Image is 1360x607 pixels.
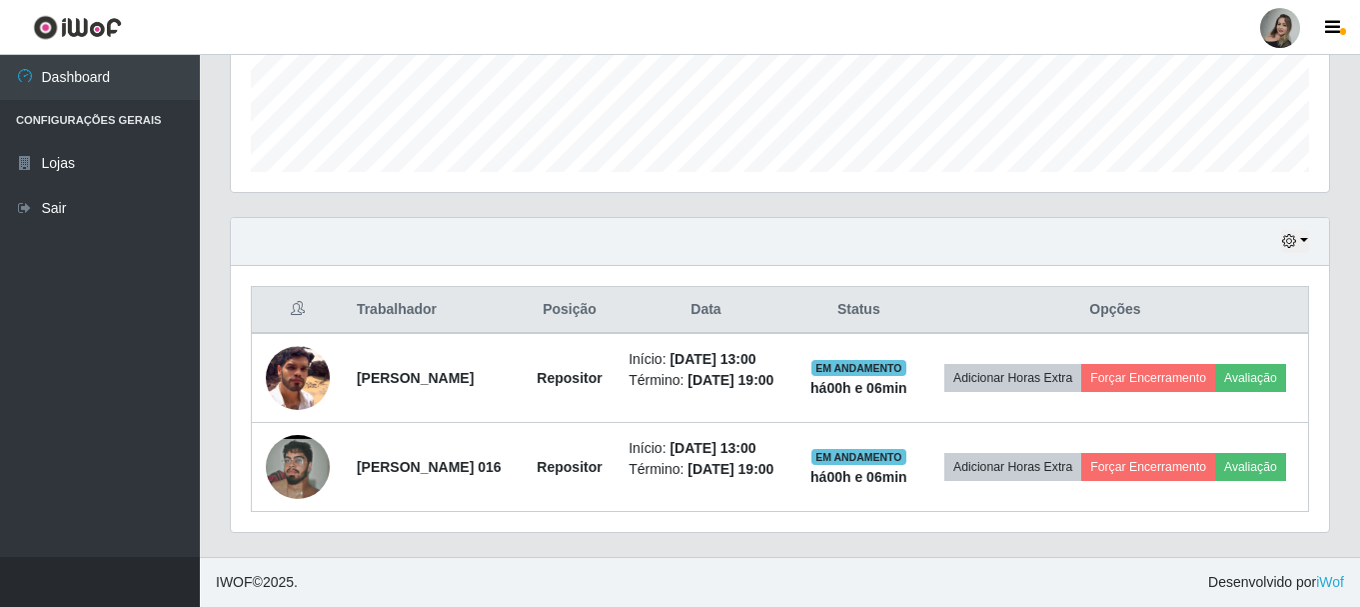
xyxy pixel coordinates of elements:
th: Status [795,287,922,334]
th: Trabalhador [345,287,523,334]
button: Adicionar Horas Extra [944,453,1081,481]
strong: [PERSON_NAME] [357,370,474,386]
span: IWOF [216,574,253,590]
strong: há 00 h e 06 min [810,469,907,485]
button: Forçar Encerramento [1081,453,1215,481]
li: Início: [629,438,783,459]
button: Forçar Encerramento [1081,364,1215,392]
th: Posição [523,287,617,334]
th: Opções [922,287,1309,334]
strong: [PERSON_NAME] 016 [357,459,502,475]
li: Término: [629,370,783,391]
strong: Repositor [537,459,602,475]
li: Início: [629,349,783,370]
button: Avaliação [1215,364,1286,392]
span: Desenvolvido por [1208,572,1344,593]
time: [DATE] 19:00 [687,461,773,477]
a: iWof [1316,574,1344,590]
strong: há 00 h e 06 min [810,380,907,396]
li: Término: [629,459,783,480]
time: [DATE] 13:00 [670,440,755,456]
img: 1734717801679.jpeg [266,346,330,410]
th: Data [617,287,795,334]
img: 1749307955531.jpeg [266,396,330,538]
img: CoreUI Logo [33,15,122,40]
time: [DATE] 13:00 [670,351,755,367]
button: Avaliação [1215,453,1286,481]
span: © 2025 . [216,572,298,593]
strong: Repositor [537,370,602,386]
time: [DATE] 19:00 [687,372,773,388]
button: Adicionar Horas Extra [944,364,1081,392]
span: EM ANDAMENTO [811,360,906,376]
span: EM ANDAMENTO [811,449,906,465]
